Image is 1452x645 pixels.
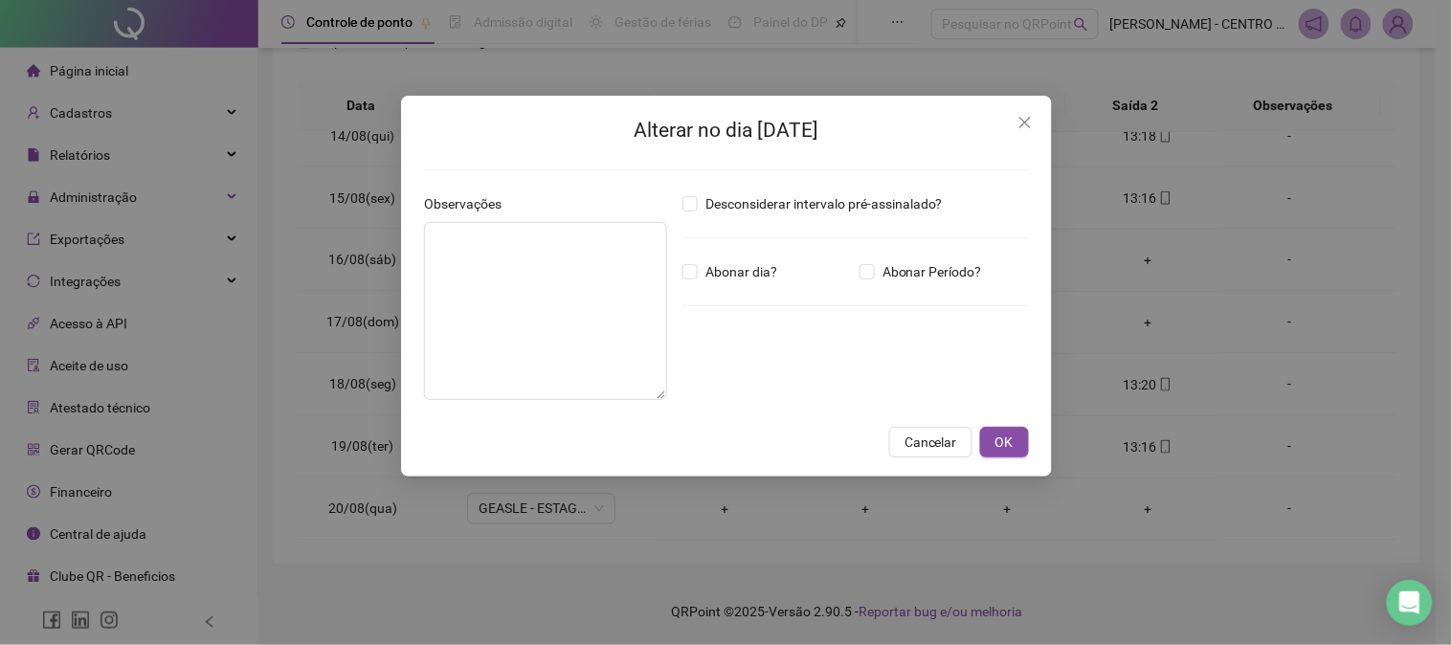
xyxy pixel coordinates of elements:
[424,193,514,214] label: Observações
[889,427,972,457] button: Cancelar
[1010,107,1040,138] button: Close
[1017,115,1033,130] span: close
[980,427,1029,457] button: OK
[698,261,785,282] span: Abonar dia?
[995,432,1014,453] span: OK
[905,432,957,453] span: Cancelar
[1387,580,1433,626] div: Open Intercom Messenger
[424,115,1029,146] h2: Alterar no dia [DATE]
[874,261,989,282] span: Abonar Período?
[698,193,950,214] span: Desconsiderar intervalo pré-assinalado?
